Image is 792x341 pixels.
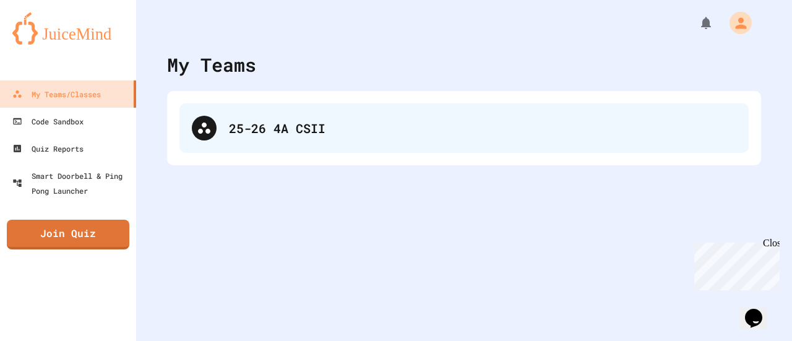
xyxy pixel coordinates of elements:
iframe: chat widget [689,238,780,290]
div: 25-26 4A CSII [179,103,749,153]
iframe: chat widget [740,291,780,329]
div: My Teams/Classes [12,87,101,101]
div: Smart Doorbell & Ping Pong Launcher [12,168,131,198]
div: 25-26 4A CSII [229,119,736,137]
div: Code Sandbox [12,114,84,129]
div: My Notifications [676,12,717,33]
div: Chat with us now!Close [5,5,85,79]
img: logo-orange.svg [12,12,124,45]
div: Quiz Reports [12,141,84,156]
div: My Teams [167,51,256,79]
a: Join Quiz [7,220,129,249]
div: My Account [717,9,755,37]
